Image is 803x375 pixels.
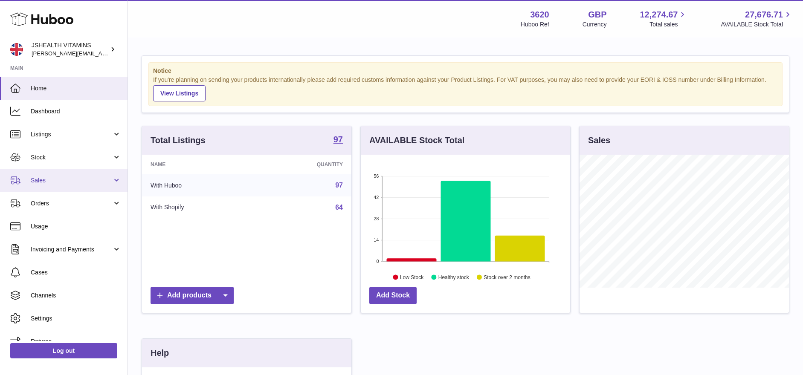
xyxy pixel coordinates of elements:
span: [PERSON_NAME][EMAIL_ADDRESS][DOMAIN_NAME] [32,50,171,57]
span: Cases [31,268,121,277]
strong: GBP [588,9,606,20]
th: Name [142,155,255,174]
strong: 3620 [530,9,549,20]
img: francesca@jshealthvitamins.com [10,43,23,56]
span: Usage [31,222,121,231]
span: Listings [31,130,112,138]
td: With Huboo [142,174,255,196]
text: 56 [374,173,379,179]
span: Stock [31,153,112,162]
div: JSHEALTH VITAMINS [32,41,108,58]
strong: 97 [333,135,343,144]
text: 42 [374,195,379,200]
a: 97 [335,182,343,189]
span: Settings [31,314,121,323]
h3: Sales [588,135,610,146]
h3: AVAILABLE Stock Total [369,135,464,146]
span: Channels [31,291,121,300]
td: With Shopify [142,196,255,219]
a: 97 [333,135,343,145]
a: Add products [151,287,234,304]
span: Orders [31,199,112,208]
span: Total sales [649,20,687,29]
a: 12,274.67 Total sales [640,9,687,29]
h3: Help [151,347,169,359]
span: Sales [31,176,112,185]
a: View Listings [153,85,206,101]
div: Huboo Ref [521,20,549,29]
span: Home [31,84,121,92]
a: 27,676.71 AVAILABLE Stock Total [721,9,793,29]
div: If you're planning on sending your products internationally please add required customs informati... [153,76,778,101]
strong: Notice [153,67,778,75]
h3: Total Listings [151,135,206,146]
text: 28 [374,216,379,221]
text: Low Stock [400,274,424,280]
a: Add Stock [369,287,417,304]
span: Dashboard [31,107,121,115]
span: AVAILABLE Stock Total [721,20,793,29]
div: Currency [583,20,607,29]
span: Invoicing and Payments [31,245,112,254]
span: 12,274.67 [640,9,678,20]
span: 27,676.71 [745,9,783,20]
a: Log out [10,343,117,358]
th: Quantity [255,155,351,174]
a: 64 [335,204,343,211]
text: Stock over 2 months [484,274,530,280]
text: Healthy stock [438,274,470,280]
text: 14 [374,237,379,242]
text: 0 [376,259,379,264]
span: Returns [31,337,121,346]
